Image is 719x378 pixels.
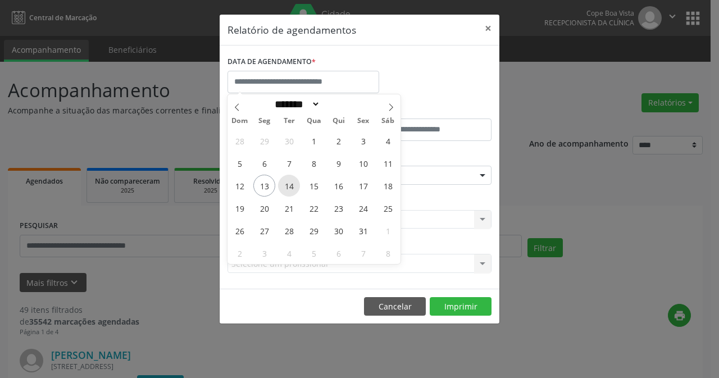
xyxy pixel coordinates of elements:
span: Outubro 7, 2025 [278,152,300,174]
span: Novembro 6, 2025 [327,242,349,264]
span: Novembro 4, 2025 [278,242,300,264]
span: Outubro 21, 2025 [278,197,300,219]
span: Outubro 6, 2025 [253,152,275,174]
span: Outubro 10, 2025 [352,152,374,174]
span: Qui [326,117,351,125]
span: Outubro 4, 2025 [377,130,399,152]
span: Novembro 1, 2025 [377,220,399,242]
span: Outubro 28, 2025 [278,220,300,242]
span: Outubro 16, 2025 [327,175,349,197]
span: Seg [252,117,277,125]
label: ATÉ [362,101,492,119]
input: Year [320,98,357,110]
span: Outubro 14, 2025 [278,175,300,197]
span: Setembro 28, 2025 [229,130,251,152]
span: Outubro 20, 2025 [253,197,275,219]
span: Outubro 26, 2025 [229,220,251,242]
span: Outubro 18, 2025 [377,175,399,197]
span: Outubro 31, 2025 [352,220,374,242]
span: Outubro 25, 2025 [377,197,399,219]
span: Setembro 30, 2025 [278,130,300,152]
span: Outubro 3, 2025 [352,130,374,152]
span: Novembro 5, 2025 [303,242,325,264]
span: Outubro 1, 2025 [303,130,325,152]
span: Setembro 29, 2025 [253,130,275,152]
span: Outubro 23, 2025 [327,197,349,219]
span: Outubro 30, 2025 [327,220,349,242]
button: Close [477,15,499,42]
label: DATA DE AGENDAMENTO [227,53,316,71]
span: Outubro 27, 2025 [253,220,275,242]
span: Sáb [376,117,401,125]
span: Outubro 2, 2025 [327,130,349,152]
span: Novembro 3, 2025 [253,242,275,264]
span: Outubro 12, 2025 [229,175,251,197]
span: Outubro 22, 2025 [303,197,325,219]
button: Imprimir [430,297,492,316]
span: Novembro 7, 2025 [352,242,374,264]
span: Outubro 13, 2025 [253,175,275,197]
button: Cancelar [364,297,426,316]
span: Qua [302,117,326,125]
span: Sex [351,117,376,125]
span: Outubro 19, 2025 [229,197,251,219]
span: Outubro 5, 2025 [229,152,251,174]
span: Outubro 29, 2025 [303,220,325,242]
span: Ter [277,117,302,125]
span: Novembro 8, 2025 [377,242,399,264]
span: Dom [227,117,252,125]
select: Month [271,98,320,110]
span: Outubro 24, 2025 [352,197,374,219]
span: Outubro 11, 2025 [377,152,399,174]
span: Outubro 15, 2025 [303,175,325,197]
span: Outubro 17, 2025 [352,175,374,197]
span: Outubro 8, 2025 [303,152,325,174]
span: Outubro 9, 2025 [327,152,349,174]
h5: Relatório de agendamentos [227,22,356,37]
span: Novembro 2, 2025 [229,242,251,264]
